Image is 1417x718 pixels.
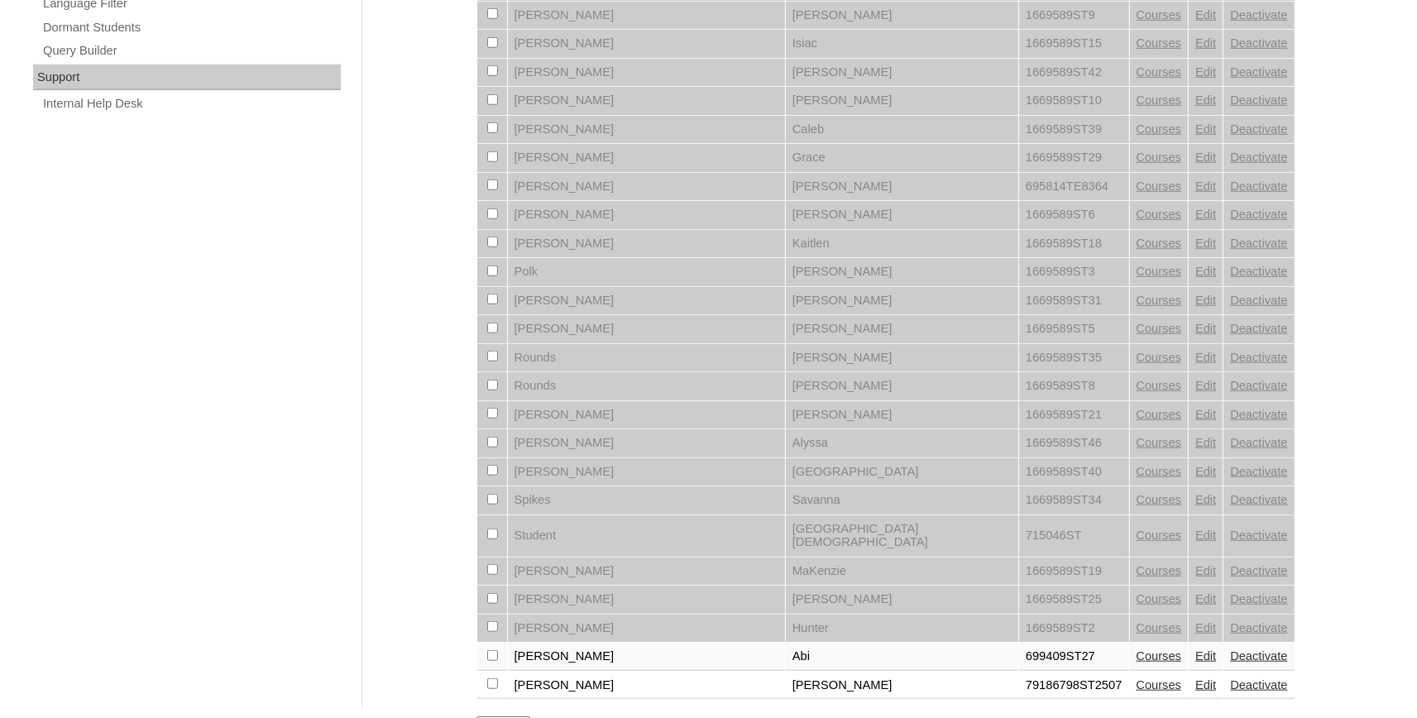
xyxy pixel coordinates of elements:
[786,59,1018,87] td: [PERSON_NAME]
[508,201,785,229] td: [PERSON_NAME]
[508,287,785,315] td: [PERSON_NAME]
[1195,151,1216,164] a: Edit
[508,672,785,700] td: [PERSON_NAME]
[1137,379,1182,392] a: Courses
[1019,344,1129,372] td: 1669589ST35
[1019,515,1129,557] td: 715046ST
[786,515,1018,557] td: [GEOGRAPHIC_DATA][DEMOGRAPHIC_DATA]
[508,372,785,400] td: Rounds
[1019,87,1129,115] td: 1669589ST10
[1137,322,1182,335] a: Courses
[1230,465,1287,478] a: Deactivate
[1137,65,1182,79] a: Courses
[786,643,1018,671] td: Abi
[1195,379,1216,392] a: Edit
[508,87,785,115] td: [PERSON_NAME]
[786,173,1018,201] td: [PERSON_NAME]
[1230,294,1287,307] a: Deactivate
[1195,322,1216,335] a: Edit
[508,59,785,87] td: [PERSON_NAME]
[1019,201,1129,229] td: 1669589ST6
[1230,65,1287,79] a: Deactivate
[1195,592,1216,606] a: Edit
[1195,351,1216,364] a: Edit
[1019,315,1129,343] td: 1669589ST5
[786,344,1018,372] td: [PERSON_NAME]
[1195,93,1216,107] a: Edit
[786,429,1018,457] td: Alyssa
[1230,237,1287,250] a: Deactivate
[786,258,1018,286] td: [PERSON_NAME]
[508,643,785,671] td: [PERSON_NAME]
[1137,649,1182,663] a: Courses
[1019,672,1129,700] td: 79186798ST2507
[1230,592,1287,606] a: Deactivate
[1019,558,1129,586] td: 1669589ST19
[508,429,785,457] td: [PERSON_NAME]
[1195,493,1216,506] a: Edit
[33,65,341,91] div: Support
[1230,379,1287,392] a: Deactivate
[786,201,1018,229] td: [PERSON_NAME]
[1230,493,1287,506] a: Deactivate
[1195,621,1216,634] a: Edit
[1195,265,1216,278] a: Edit
[1195,408,1216,421] a: Edit
[1137,36,1182,50] a: Courses
[1230,265,1287,278] a: Deactivate
[1230,208,1287,221] a: Deactivate
[786,87,1018,115] td: [PERSON_NAME]
[1019,429,1129,457] td: 1669589ST46
[1137,678,1182,692] a: Courses
[1137,621,1182,634] a: Courses
[508,144,785,172] td: [PERSON_NAME]
[1195,564,1216,577] a: Edit
[1195,649,1216,663] a: Edit
[508,2,785,30] td: [PERSON_NAME]
[786,116,1018,144] td: Caleb
[786,401,1018,429] td: [PERSON_NAME]
[1137,93,1182,107] a: Courses
[786,458,1018,486] td: [GEOGRAPHIC_DATA]
[1195,208,1216,221] a: Edit
[1137,493,1182,506] a: Courses
[1137,208,1182,221] a: Courses
[508,315,785,343] td: [PERSON_NAME]
[508,558,785,586] td: [PERSON_NAME]
[1019,30,1129,58] td: 1669589ST15
[41,17,341,38] a: Dormant Students
[786,2,1018,30] td: [PERSON_NAME]
[1230,322,1287,335] a: Deactivate
[1195,436,1216,449] a: Edit
[1195,65,1216,79] a: Edit
[786,230,1018,258] td: Kaitlen
[1230,529,1287,542] a: Deactivate
[1230,151,1287,164] a: Deactivate
[1019,144,1129,172] td: 1669589ST29
[1137,465,1182,478] a: Courses
[1137,436,1182,449] a: Courses
[1230,564,1287,577] a: Deactivate
[1230,93,1287,107] a: Deactivate
[508,515,785,557] td: Student
[508,458,785,486] td: [PERSON_NAME]
[1195,179,1216,193] a: Edit
[1137,294,1182,307] a: Courses
[786,615,1018,643] td: Hunter
[1230,36,1287,50] a: Deactivate
[1137,592,1182,606] a: Courses
[508,230,785,258] td: [PERSON_NAME]
[1230,8,1287,22] a: Deactivate
[1019,615,1129,643] td: 1669589ST2
[786,558,1018,586] td: MaKenzie
[786,586,1018,614] td: [PERSON_NAME]
[786,486,1018,515] td: Savanna
[1137,351,1182,364] a: Courses
[1195,529,1216,542] a: Edit
[1230,179,1287,193] a: Deactivate
[1019,458,1129,486] td: 1669589ST40
[1137,122,1182,136] a: Courses
[508,30,785,58] td: [PERSON_NAME]
[1195,465,1216,478] a: Edit
[786,315,1018,343] td: [PERSON_NAME]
